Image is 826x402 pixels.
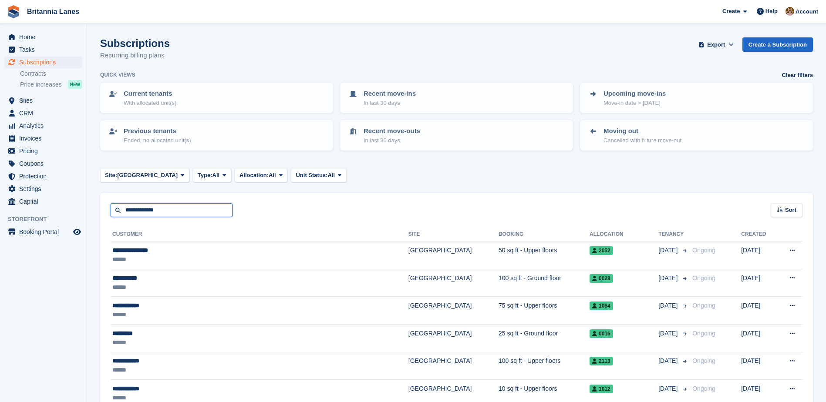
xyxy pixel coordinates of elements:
span: Unit Status: [296,171,327,180]
button: Unit Status: All [291,168,346,182]
span: CRM [19,107,71,119]
a: menu [4,31,82,43]
img: stora-icon-8386f47178a22dfd0bd8f6a31ec36ba5ce8667c1dd55bd0f319d3a0aa187defe.svg [7,5,20,18]
td: 50 sq ft - Upper floors [499,241,590,269]
a: Recent move-outs In last 30 days [341,121,572,150]
p: Recent move-ins [364,89,416,99]
h6: Quick views [100,71,135,79]
a: Britannia Lanes [24,4,83,19]
span: Ongoing [692,357,715,364]
span: [DATE] [658,384,679,393]
th: Site [408,228,499,241]
span: Ongoing [692,275,715,281]
a: menu [4,226,82,238]
span: Storefront [8,215,87,224]
a: menu [4,195,82,208]
a: menu [4,44,82,56]
p: Cancelled with future move-out [603,136,681,145]
span: [DATE] [658,329,679,338]
span: All [327,171,335,180]
span: Analytics [19,120,71,132]
td: [GEOGRAPHIC_DATA] [408,241,499,269]
span: Account [796,7,818,16]
span: Allocation: [239,171,269,180]
p: Previous tenants [124,126,191,136]
button: Type: All [193,168,231,182]
a: Moving out Cancelled with future move-out [581,121,812,150]
p: With allocated unit(s) [124,99,176,107]
p: In last 30 days [364,136,420,145]
span: Protection [19,170,71,182]
a: Recent move-ins In last 30 days [341,84,572,112]
a: Price increases NEW [20,80,82,89]
a: menu [4,145,82,157]
span: [DATE] [658,301,679,310]
th: Created [741,228,776,241]
p: Recurring billing plans [100,50,170,60]
span: Coupons [19,157,71,170]
span: [DATE] [658,274,679,283]
p: Move-in date > [DATE] [603,99,666,107]
a: menu [4,56,82,68]
td: [GEOGRAPHIC_DATA] [408,297,499,325]
span: Ongoing [692,385,715,392]
td: 25 sq ft - Ground floor [499,324,590,352]
span: All [269,171,276,180]
a: Contracts [20,70,82,78]
span: [DATE] [658,356,679,365]
h1: Subscriptions [100,37,170,49]
span: 2113 [590,357,613,365]
th: Allocation [590,228,658,241]
a: menu [4,157,82,170]
button: Allocation: All [235,168,288,182]
span: Tasks [19,44,71,56]
div: NEW [68,80,82,89]
td: [GEOGRAPHIC_DATA] [408,269,499,297]
p: Current tenants [124,89,176,99]
span: Invoices [19,132,71,144]
img: Admin [786,7,794,16]
td: 75 sq ft - Upper floors [499,297,590,325]
span: Help [765,7,778,16]
td: [DATE] [741,269,776,297]
td: [DATE] [741,297,776,325]
span: Sort [785,206,796,214]
td: 100 sq ft - Upper floors [499,352,590,380]
span: All [212,171,220,180]
th: Customer [111,228,408,241]
span: 2052 [590,246,613,255]
span: Home [19,31,71,43]
a: Preview store [72,227,82,237]
span: Pricing [19,145,71,157]
p: Upcoming move-ins [603,89,666,99]
td: [DATE] [741,324,776,352]
button: Site: [GEOGRAPHIC_DATA] [100,168,189,182]
span: 0016 [590,329,613,338]
a: Create a Subscription [742,37,813,52]
a: menu [4,183,82,195]
button: Export [697,37,735,52]
a: menu [4,132,82,144]
span: Sites [19,94,71,107]
td: [DATE] [741,241,776,269]
span: Type: [198,171,212,180]
p: Moving out [603,126,681,136]
th: Tenancy [658,228,689,241]
span: Ongoing [692,247,715,254]
td: 100 sq ft - Ground floor [499,269,590,297]
th: Booking [499,228,590,241]
span: Capital [19,195,71,208]
span: Create [722,7,740,16]
a: menu [4,170,82,182]
span: Export [707,40,725,49]
a: menu [4,94,82,107]
p: In last 30 days [364,99,416,107]
a: menu [4,107,82,119]
span: Settings [19,183,71,195]
td: [GEOGRAPHIC_DATA] [408,324,499,352]
span: Site: [105,171,117,180]
span: [DATE] [658,246,679,255]
a: Current tenants With allocated unit(s) [101,84,332,112]
a: menu [4,120,82,132]
a: Upcoming move-ins Move-in date > [DATE] [581,84,812,112]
